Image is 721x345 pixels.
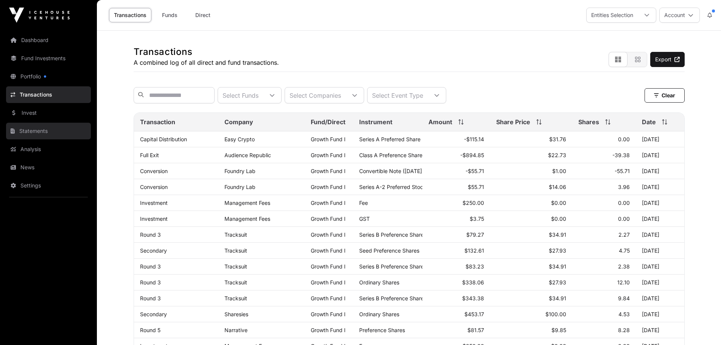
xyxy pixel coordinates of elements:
[109,8,151,22] a: Transactions
[359,168,424,174] span: Convertible Note ([DATE])
[422,227,490,243] td: $79.27
[6,159,91,176] a: News
[578,117,599,126] span: Shares
[140,152,159,158] a: Full Exit
[6,123,91,139] a: Statements
[218,87,263,103] div: Select Funds
[140,184,168,190] a: Conversion
[636,243,684,259] td: [DATE]
[140,327,160,333] a: Round 5
[134,58,279,67] p: A combined log of all direct and fund transactions.
[359,136,420,142] span: Series A Preferred Share
[636,195,684,211] td: [DATE]
[224,152,271,158] a: Audience Republic
[618,136,630,142] span: 0.00
[9,8,70,23] img: Icehouse Ventures Logo
[311,311,346,317] a: Growth Fund I
[549,136,566,142] span: $31.76
[636,259,684,275] td: [DATE]
[359,247,419,254] span: Seed Preference Shares
[549,247,566,254] span: $27.93
[224,295,247,301] a: Tracksuit
[6,105,91,121] a: Invest
[140,117,175,126] span: Transaction
[311,247,346,254] a: Growth Fund I
[359,152,425,158] span: Class A Preference Shares
[422,243,490,259] td: $132.61
[140,295,161,301] a: Round 3
[618,295,630,301] span: 9.84
[636,211,684,227] td: [DATE]
[587,8,638,22] div: Entities Selection
[368,87,428,103] div: Select Event Type
[285,87,346,103] div: Select Companies
[549,295,566,301] span: $34.91
[224,215,299,222] p: Management Fees
[140,200,168,206] a: Investment
[140,136,187,142] a: Capital Distribution
[311,263,346,270] a: Growth Fund I
[224,117,253,126] span: Company
[311,279,346,286] a: Growth Fund I
[224,184,255,190] a: Foundry Lab
[140,263,161,270] a: Round 3
[636,275,684,290] td: [DATE]
[636,322,684,338] td: [DATE]
[311,136,346,142] a: Growth Fund I
[650,52,685,67] a: Export
[224,279,247,286] a: Tracksuit
[618,263,630,270] span: 2.38
[311,200,346,206] a: Growth Fund I
[359,215,370,222] span: GST
[311,184,346,190] a: Growth Fund I
[615,168,630,174] span: -55.71
[6,86,91,103] a: Transactions
[642,117,656,126] span: Date
[359,295,427,301] span: Series B Preference Shares
[224,311,248,317] a: Sharesies
[134,46,279,58] h1: Transactions
[549,263,566,270] span: $34.91
[619,247,630,254] span: 4.75
[618,311,630,317] span: 4.53
[140,168,168,174] a: Conversion
[359,184,426,190] span: Series A-2 Preferred Stock
[618,200,630,206] span: 0.00
[636,179,684,195] td: [DATE]
[188,8,218,22] a: Direct
[359,279,399,286] span: Ordinary Shares
[422,195,490,211] td: $250.00
[6,177,91,194] a: Settings
[422,179,490,195] td: $55.71
[224,263,247,270] a: Tracksuit
[422,275,490,290] td: $338.06
[683,309,721,345] iframe: Chat Widget
[551,200,566,206] span: $0.00
[422,259,490,275] td: $83.23
[359,117,392,126] span: Instrument
[549,231,566,238] span: $34.91
[140,311,167,317] a: Secondary
[428,117,452,126] span: Amount
[224,231,247,238] a: Tracksuit
[618,231,630,238] span: 2.27
[359,263,427,270] span: Series B Preference Shares
[422,131,490,147] td: -$115.14
[618,327,630,333] span: 8.28
[311,168,346,174] a: Growth Fund I
[6,68,91,85] a: Portfolio
[140,279,161,286] a: Round 3
[496,117,530,126] span: Share Price
[6,50,91,67] a: Fund Investments
[636,306,684,322] td: [DATE]
[359,200,368,206] span: Fee
[422,290,490,306] td: $343.38
[140,215,168,222] a: Investment
[618,184,630,190] span: 3.96
[359,327,405,333] span: Preference Shares
[551,215,566,222] span: $0.00
[636,131,684,147] td: [DATE]
[422,147,490,163] td: -$894.85
[140,231,161,238] a: Round 3
[422,211,490,227] td: $3.75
